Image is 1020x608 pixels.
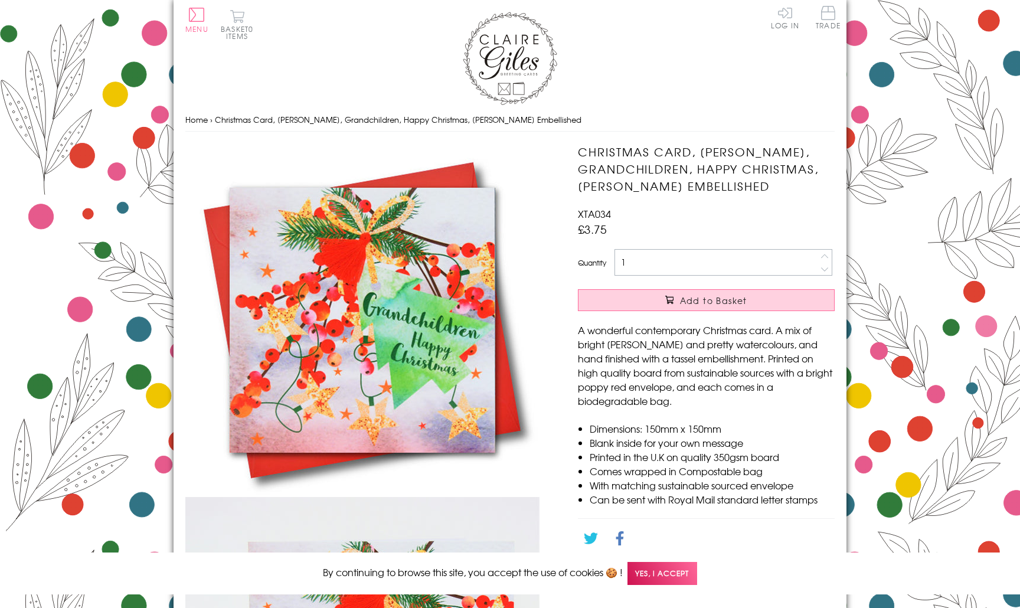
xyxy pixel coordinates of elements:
[590,450,835,464] li: Printed in the U.K on quality 350gsm board
[590,421,835,436] li: Dimensions: 150mm x 150mm
[627,562,697,585] span: Yes, I accept
[578,221,607,237] span: £3.75
[463,12,557,105] img: Claire Giles Greetings Cards
[185,8,208,32] button: Menu
[816,6,841,29] span: Trade
[221,9,253,40] button: Basket0 items
[185,143,540,497] img: Christmas Card, Berries, Grandchildren, Happy Christmas, Tassel Embellished
[210,114,212,125] span: ›
[578,289,835,311] button: Add to Basket
[185,108,835,132] nav: breadcrumbs
[590,492,835,506] li: Can be sent with Royal Mail standard letter stamps
[226,24,253,41] span: 0 items
[578,207,611,221] span: XTA034
[578,323,835,408] p: A wonderful contemporary Christmas card. A mix of bright [PERSON_NAME] and pretty watercolours, a...
[578,143,835,194] h1: Christmas Card, [PERSON_NAME], Grandchildren, Happy Christmas, [PERSON_NAME] Embellished
[185,114,208,125] a: Home
[578,257,606,268] label: Quantity
[215,114,581,125] span: Christmas Card, [PERSON_NAME], Grandchildren, Happy Christmas, [PERSON_NAME] Embellished
[816,6,841,31] a: Trade
[185,24,208,34] span: Menu
[771,6,799,29] a: Log In
[680,295,747,306] span: Add to Basket
[590,478,835,492] li: With matching sustainable sourced envelope
[590,464,835,478] li: Comes wrapped in Compostable bag
[590,436,835,450] li: Blank inside for your own message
